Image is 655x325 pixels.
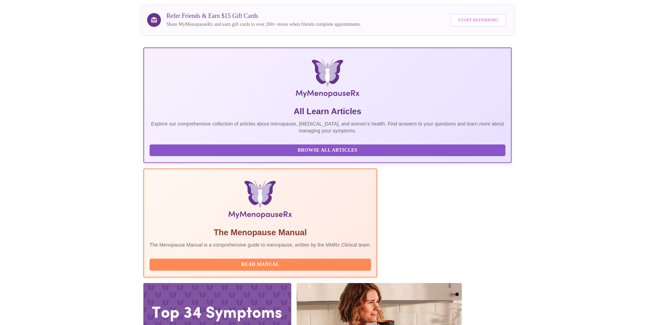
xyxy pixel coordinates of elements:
[150,241,371,248] p: The Menopause Manual is a comprehensive guide to menopause, written by the MMRx Clinical team.
[185,180,336,221] img: Menopause Manual
[205,59,450,100] img: MyMenopauseRx Logo
[150,120,505,134] p: Explore our comprehensive collection of articles about menopause, [MEDICAL_DATA], and women's hea...
[150,106,505,117] h5: All Learn Articles
[449,10,508,30] a: Start Referring
[150,147,507,153] a: Browse All Articles
[450,14,506,26] button: Start Referring
[156,260,364,269] span: Read Manual
[458,16,499,24] span: Start Referring
[150,144,505,156] button: Browse All Articles
[166,21,360,28] p: Share MyMenopauseRx and earn gift cards to over 200+ stores when friends complete appointments
[156,146,499,155] span: Browse All Articles
[166,12,360,20] h3: Refer Friends & Earn $15 Gift Cards
[150,259,371,271] button: Read Manual
[150,261,373,267] a: Read Manual
[150,227,371,238] h5: The Menopause Manual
